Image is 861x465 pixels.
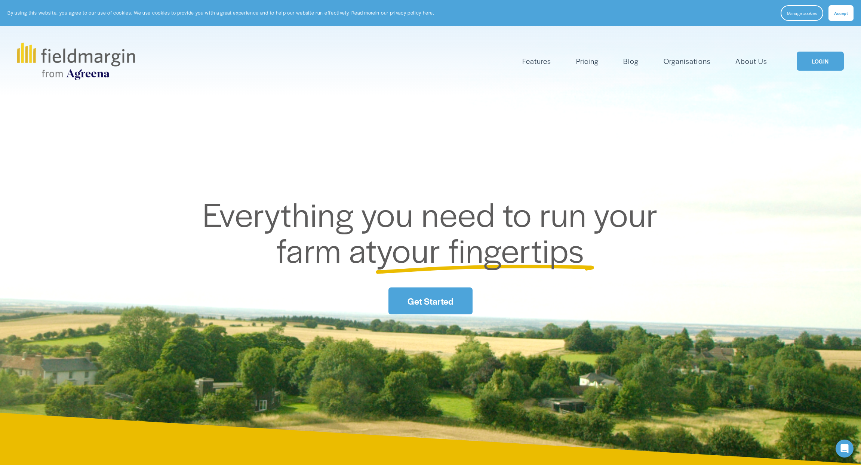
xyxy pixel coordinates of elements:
img: fieldmargin.com [17,43,135,80]
a: in our privacy policy here [375,9,433,16]
button: Accept [828,5,854,21]
a: Blog [623,55,639,67]
a: Get Started [388,287,472,314]
a: About Us [735,55,767,67]
span: Manage cookies [787,10,817,16]
div: Open Intercom Messenger [836,440,854,458]
a: LOGIN [797,52,844,71]
span: your fingertips [377,226,584,272]
a: Pricing [576,55,599,67]
a: Organisations [664,55,710,67]
p: By using this website, you agree to our use of cookies. We use cookies to provide you with a grea... [7,9,434,16]
span: Everything you need to run your farm at [203,190,666,272]
span: Accept [834,10,848,16]
a: folder dropdown [522,55,551,67]
button: Manage cookies [781,5,823,21]
span: Features [522,56,551,67]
